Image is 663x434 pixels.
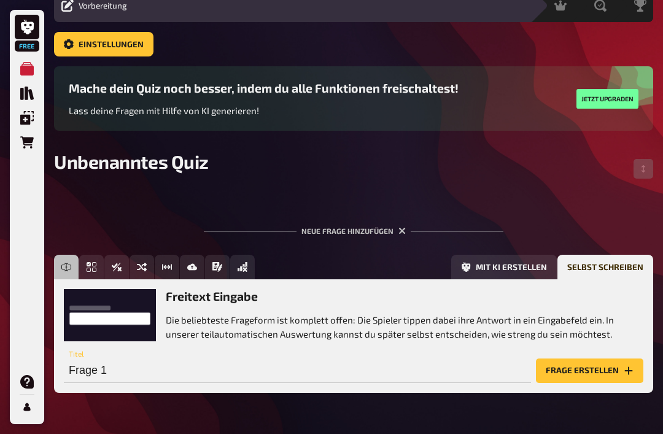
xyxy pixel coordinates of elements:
[155,255,179,279] button: Schätzfrage
[634,159,653,179] button: Reihenfolge anpassen
[104,255,129,279] button: Wahr / Falsch
[54,255,79,279] button: Freitext Eingabe
[451,255,557,279] button: Mit KI erstellen
[54,32,153,56] button: Einstellungen
[69,105,259,116] span: Lass deine Fragen mit Hilfe von KI generieren!
[79,255,104,279] button: Einfachauswahl
[166,313,643,341] p: Die beliebteste Frageform ist komplett offen: Die Spieler tippen dabei ihre Antwort in ein Eingab...
[79,41,144,49] span: Einstellungen
[205,255,230,279] button: Prosa (Langtext)
[69,81,459,95] h3: Mache dein Quiz noch besser, indem du alle Funktionen freischaltest!
[130,255,154,279] button: Sortierfrage
[16,42,38,50] span: Free
[166,289,643,303] h3: Freitext Eingabe
[557,255,653,279] button: Selbst schreiben
[230,255,255,279] button: Offline Frage
[79,1,127,10] span: Vorbereitung
[54,150,209,172] span: Unbenanntes Quiz
[204,207,503,245] div: Neue Frage hinzufügen
[536,358,643,383] button: Frage erstellen
[576,89,638,109] button: Jetzt upgraden
[180,255,204,279] button: Bild-Antwort
[64,358,531,383] input: Titel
